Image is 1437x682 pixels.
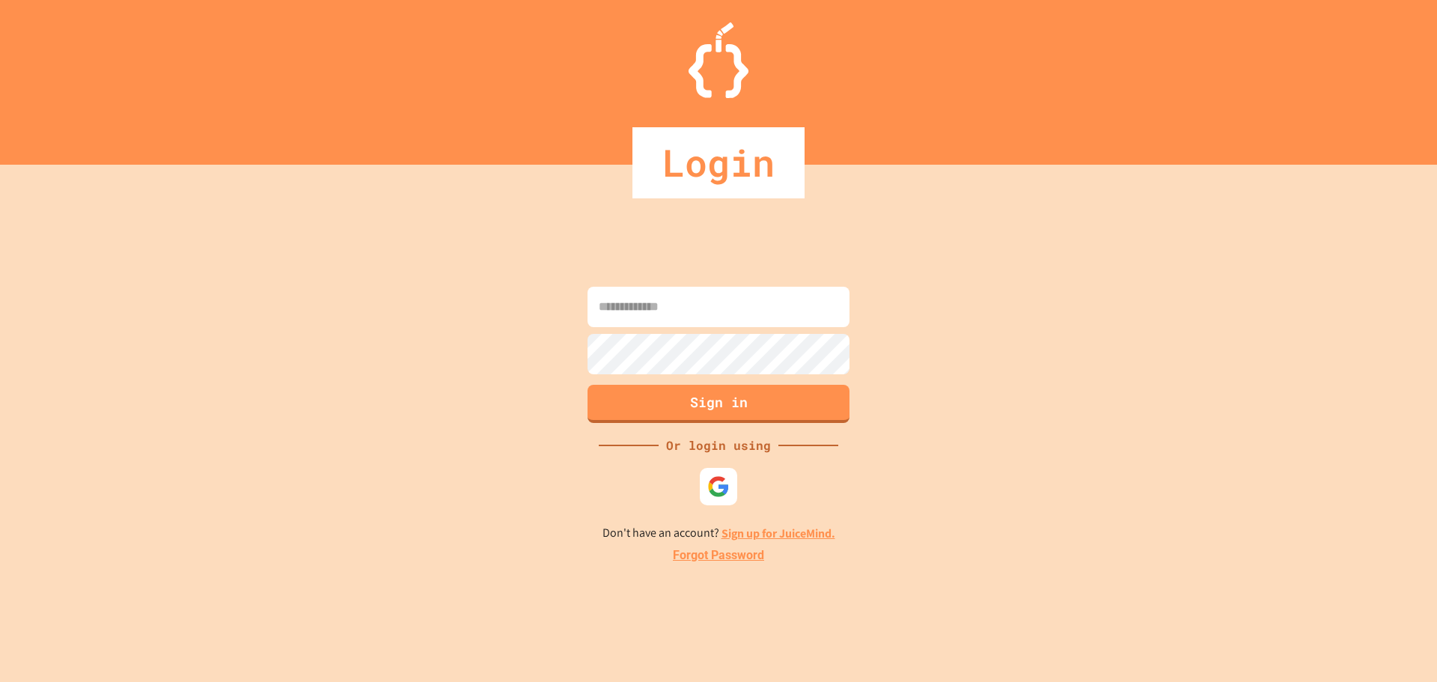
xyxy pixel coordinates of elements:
[602,524,835,543] p: Don't have an account?
[707,475,730,498] img: google-icon.svg
[689,22,748,98] img: Logo.svg
[588,385,849,423] button: Sign in
[632,127,805,198] div: Login
[721,526,835,541] a: Sign up for JuiceMind.
[673,546,764,564] a: Forgot Password
[659,436,778,454] div: Or login using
